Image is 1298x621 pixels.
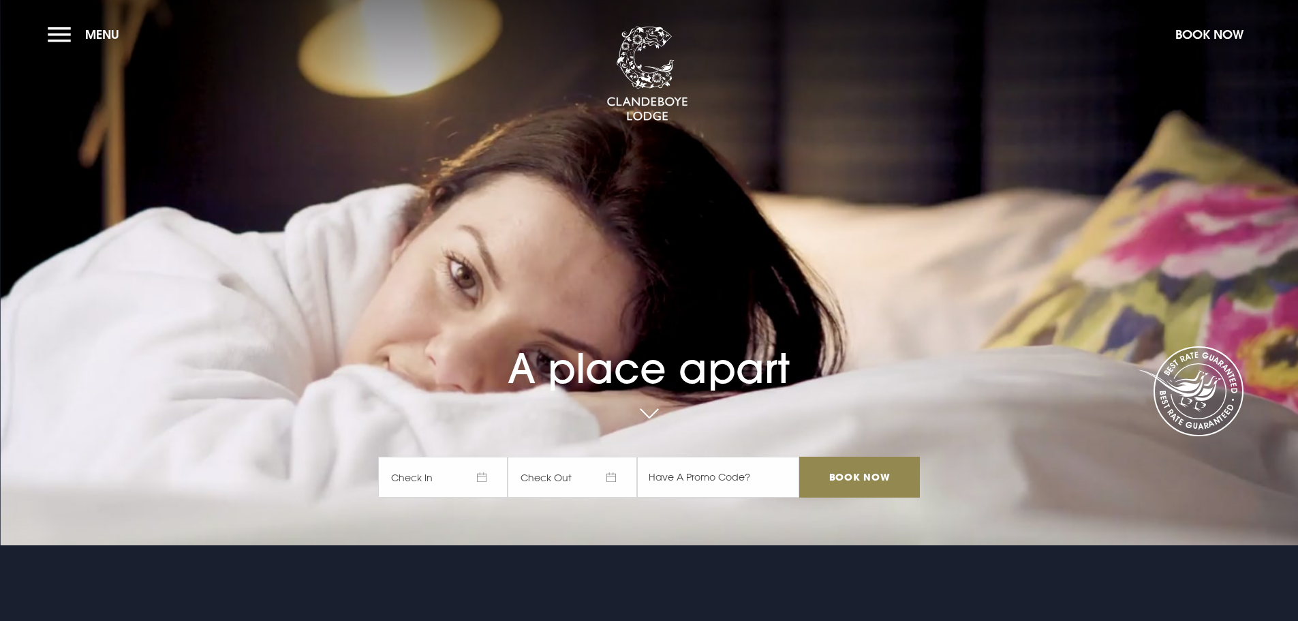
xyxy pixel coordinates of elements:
img: Clandeboye Lodge [606,27,688,122]
h1: A place apart [378,306,919,393]
span: Menu [85,27,119,42]
span: Check Out [508,457,637,498]
span: Check In [378,457,508,498]
input: Have A Promo Code? [637,457,799,498]
input: Book Now [799,457,919,498]
button: Menu [48,20,126,49]
button: Book Now [1169,20,1250,49]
